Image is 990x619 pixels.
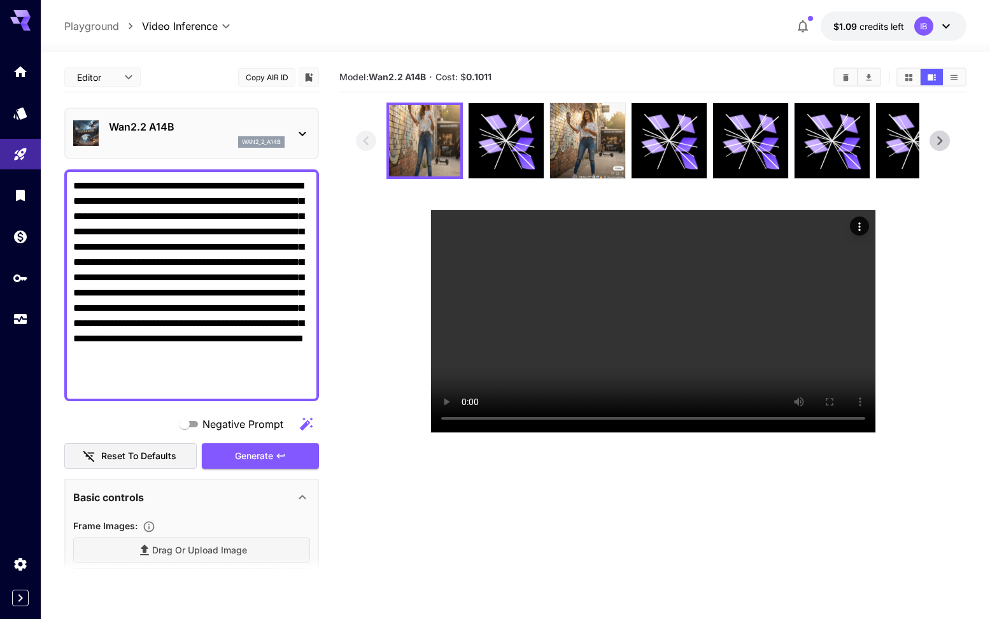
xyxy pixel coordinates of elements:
span: Frame Images : [73,520,138,531]
div: Playground [13,146,28,162]
button: Add to library [303,69,315,85]
button: Download All [858,69,880,85]
div: API Keys [13,270,28,286]
div: Show media in grid viewShow media in video viewShow media in list view [896,68,966,87]
nav: breadcrumb [64,18,142,34]
div: Models [13,105,28,121]
span: Cost: $ [435,71,491,82]
span: Negative Prompt [202,416,283,432]
span: Video Inference [142,18,218,34]
span: Generate [235,448,273,464]
button: $1.0919IB [821,11,966,41]
button: Show media in list view [943,69,965,85]
button: Generate [202,443,319,469]
button: Expand sidebar [12,590,29,606]
p: wan2_2_a14b [242,138,281,146]
div: Home [13,64,28,80]
div: Wan2.2 A14Bwan2_2_a14b [73,114,310,153]
p: Wan2.2 A14B [109,119,285,134]
img: 8nnRcFAAAABklEQVQDAOT+jUCo1ERNAAAAAElFTkSuQmCC [550,103,625,178]
div: $1.0919 [833,20,904,33]
b: Wan2.2 A14B [369,71,426,82]
div: Actions [850,217,869,236]
span: credits left [859,21,904,32]
img: fB3ucwAAAAZJREFUAwA2Ddu1sj0ElwAAAABJRU5ErkJggg== [389,105,460,176]
div: Wallet [13,229,28,245]
span: $1.09 [833,21,859,32]
a: Playground [64,18,119,34]
button: Copy AIR ID [238,68,295,87]
button: Clear All [835,69,857,85]
p: · [429,69,432,85]
div: Clear AllDownload All [833,68,881,87]
button: Show media in video view [921,69,943,85]
b: 0.1011 [466,71,491,82]
span: Model: [339,71,426,82]
div: Basic controls [73,482,310,513]
button: Show media in grid view [898,69,920,85]
p: Basic controls [73,490,144,505]
div: Library [13,187,28,203]
button: Reset to defaults [64,443,197,469]
div: Usage [13,311,28,327]
span: Editor [77,71,117,84]
button: Upload frame images. [138,520,160,533]
div: Settings [13,556,28,572]
div: IB [914,17,933,36]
